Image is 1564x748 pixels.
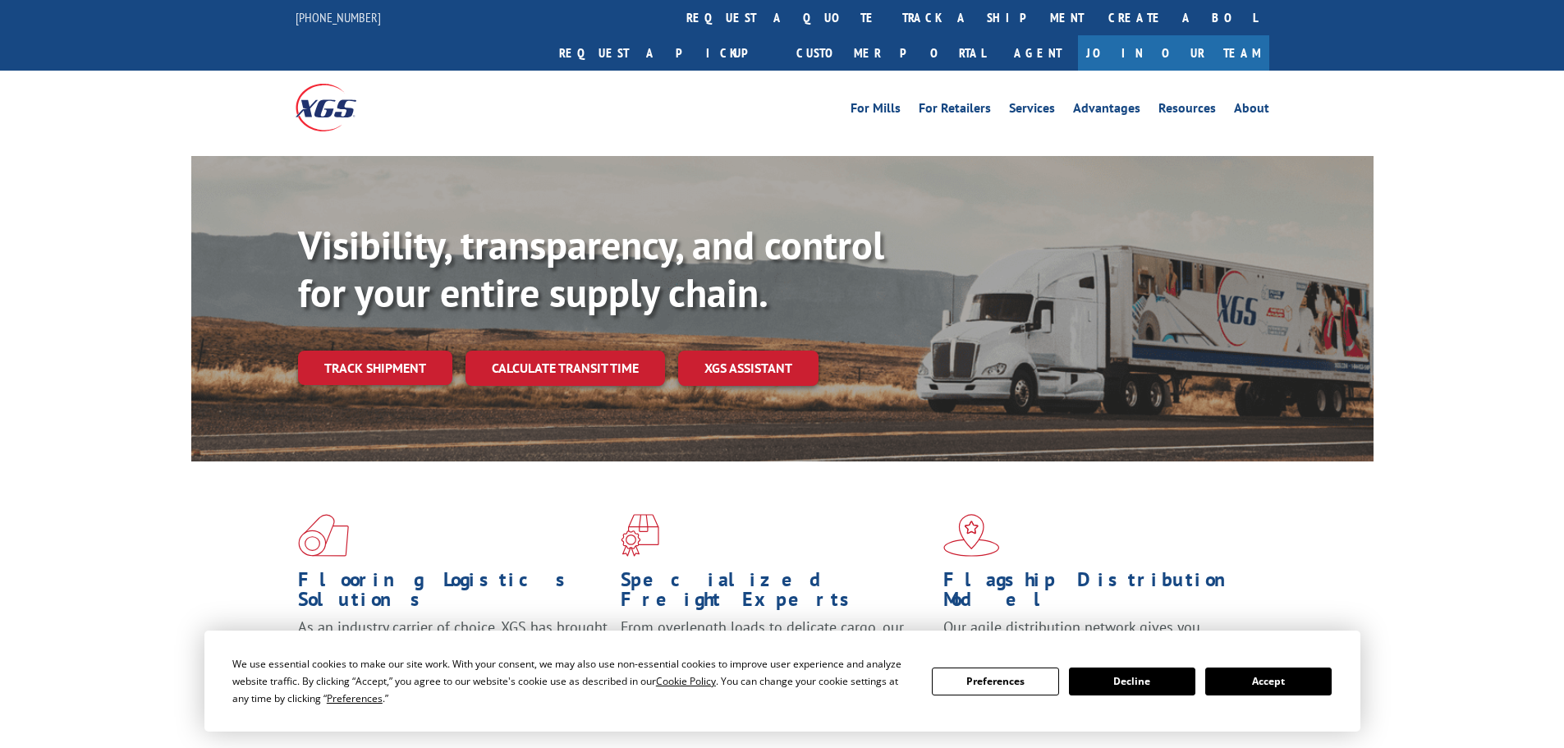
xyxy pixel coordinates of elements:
[466,351,665,386] a: Calculate transit time
[1069,668,1195,695] button: Decline
[232,655,912,707] div: We use essential cookies to make our site work. With your consent, we may also use non-essential ...
[656,674,716,688] span: Cookie Policy
[298,514,349,557] img: xgs-icon-total-supply-chain-intelligence-red
[296,9,381,25] a: [PHONE_NUMBER]
[204,631,1360,732] div: Cookie Consent Prompt
[1234,102,1269,120] a: About
[621,617,931,691] p: From overlength loads to delicate cargo, our experienced staff knows the best way to move your fr...
[851,102,901,120] a: For Mills
[298,351,452,385] a: Track shipment
[784,35,998,71] a: Customer Portal
[1078,35,1269,71] a: Join Our Team
[678,351,819,386] a: XGS ASSISTANT
[998,35,1078,71] a: Agent
[932,668,1058,695] button: Preferences
[1073,102,1140,120] a: Advantages
[943,514,1000,557] img: xgs-icon-flagship-distribution-model-red
[298,617,608,676] span: As an industry carrier of choice, XGS has brought innovation and dedication to flooring logistics...
[943,617,1245,656] span: Our agile distribution network gives you nationwide inventory management on demand.
[298,219,884,318] b: Visibility, transparency, and control for your entire supply chain.
[1205,668,1332,695] button: Accept
[1009,102,1055,120] a: Services
[327,691,383,705] span: Preferences
[919,102,991,120] a: For Retailers
[621,570,931,617] h1: Specialized Freight Experts
[298,570,608,617] h1: Flooring Logistics Solutions
[621,514,659,557] img: xgs-icon-focused-on-flooring-red
[943,570,1254,617] h1: Flagship Distribution Model
[1158,102,1216,120] a: Resources
[547,35,784,71] a: Request a pickup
